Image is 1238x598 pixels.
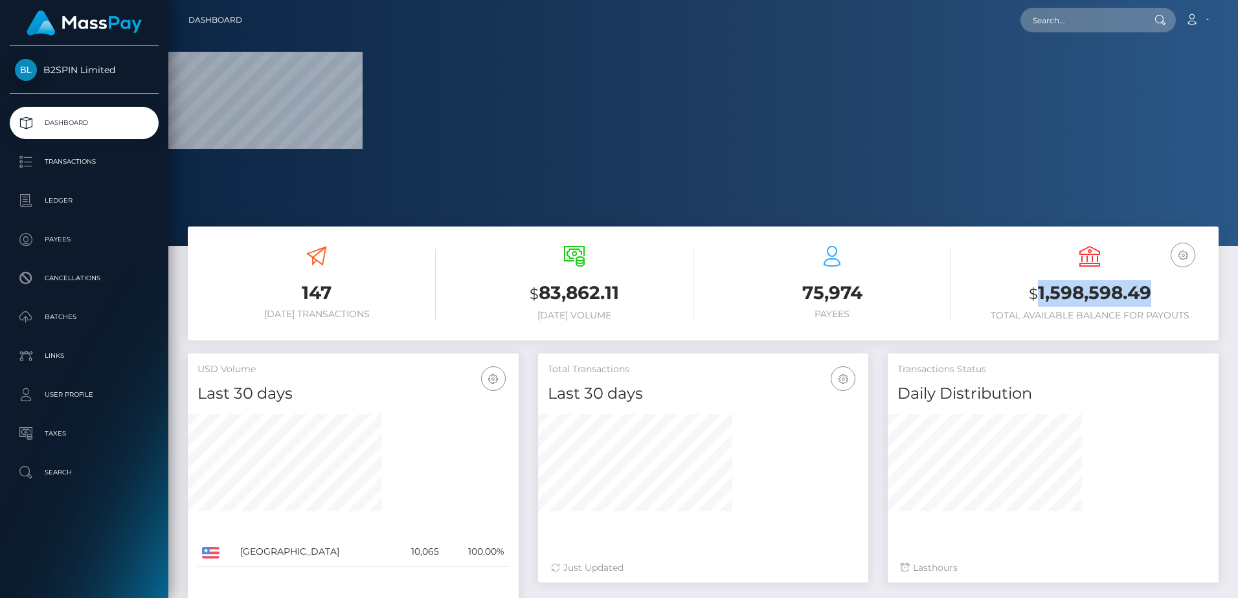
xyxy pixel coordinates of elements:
p: Payees [15,230,153,249]
p: User Profile [15,385,153,404]
a: Links [10,340,159,372]
small: $ [530,285,539,303]
p: Ledger [15,191,153,210]
h4: Daily Distribution [897,382,1209,405]
h3: 75,974 [713,280,951,305]
h4: Last 30 days [197,382,509,405]
p: Batches [15,307,153,327]
h3: 147 [197,280,436,305]
h5: Total Transactions [548,363,859,376]
h6: [DATE] Volume [455,310,693,321]
h5: Transactions Status [897,363,1209,376]
img: US.png [202,547,219,559]
input: Search... [1020,8,1142,32]
a: Transactions [10,146,159,178]
h3: 1,598,598.49 [971,280,1209,307]
h6: Total Available Balance for Payouts [971,310,1209,321]
span: B2SPIN Limited [10,64,159,76]
a: Cancellations [10,262,159,294]
div: Just Updated [551,561,856,575]
a: Payees [10,223,159,256]
a: Search [10,456,159,489]
h3: 83,862.11 [455,280,693,307]
a: Taxes [10,417,159,450]
img: B2SPIN Limited [15,59,37,81]
img: MassPay Logo [27,10,142,36]
td: 100.00% [444,537,508,567]
a: Dashboard [10,107,159,139]
h5: USD Volume [197,363,509,376]
p: Taxes [15,424,153,443]
a: Dashboard [188,6,242,34]
h6: [DATE] Transactions [197,309,436,320]
p: Transactions [15,152,153,172]
a: Batches [10,301,159,333]
p: Links [15,346,153,366]
h4: Last 30 days [548,382,859,405]
h6: Payees [713,309,951,320]
small: $ [1029,285,1038,303]
p: Search [15,463,153,482]
td: [GEOGRAPHIC_DATA] [236,537,391,567]
a: Ledger [10,184,159,217]
div: Last hours [901,561,1206,575]
a: User Profile [10,379,159,411]
p: Dashboard [15,113,153,133]
td: 10,065 [390,537,444,567]
p: Cancellations [15,269,153,288]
